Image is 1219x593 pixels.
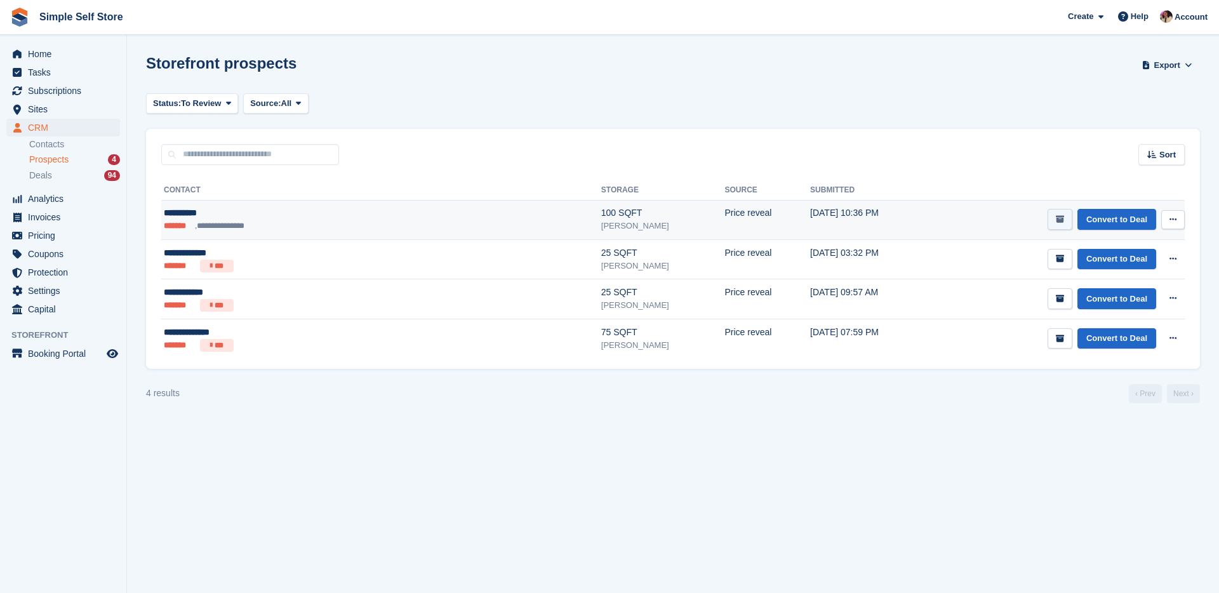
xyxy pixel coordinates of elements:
span: Account [1175,11,1208,23]
span: All [281,97,292,110]
span: Tasks [28,63,104,81]
span: Subscriptions [28,82,104,100]
div: 75 SQFT [601,326,725,339]
td: [DATE] 10:36 PM [810,200,935,239]
a: menu [6,119,120,137]
span: Prospects [29,154,69,166]
button: Export [1139,55,1195,76]
a: menu [6,100,120,118]
div: 4 results [146,387,180,400]
button: Status: To Review [146,93,238,114]
td: Price reveal [724,200,810,239]
a: Previous [1129,384,1162,403]
span: Pricing [28,227,104,244]
a: Convert to Deal [1077,209,1156,230]
a: menu [6,63,120,81]
span: Deals [29,170,52,182]
a: Prospects 4 [29,153,120,166]
a: menu [6,245,120,263]
span: Status: [153,97,181,110]
span: Help [1131,10,1149,23]
a: Deals 94 [29,169,120,182]
a: Convert to Deal [1077,249,1156,270]
span: Coupons [28,245,104,263]
td: [DATE] 07:59 PM [810,319,935,358]
a: menu [6,82,120,100]
img: Scott McCutcheon [1160,10,1173,23]
span: Settings [28,282,104,300]
span: Protection [28,263,104,281]
div: 25 SQFT [601,246,725,260]
a: menu [6,208,120,226]
h1: Storefront prospects [146,55,296,72]
div: 100 SQFT [601,206,725,220]
th: Contact [161,180,601,201]
span: Booking Portal [28,345,104,363]
span: Home [28,45,104,63]
a: menu [6,345,120,363]
a: menu [6,227,120,244]
span: Sort [1159,149,1176,161]
a: Simple Self Store [34,6,128,27]
span: Storefront [11,329,126,342]
span: Capital [28,300,104,318]
span: Export [1154,59,1180,72]
span: Source: [250,97,281,110]
span: Analytics [28,190,104,208]
a: menu [6,300,120,318]
span: CRM [28,119,104,137]
th: Storage [601,180,725,201]
a: Contacts [29,138,120,150]
div: [PERSON_NAME] [601,299,725,312]
a: menu [6,282,120,300]
th: Source [724,180,810,201]
span: Invoices [28,208,104,226]
span: To Review [181,97,221,110]
th: Submitted [810,180,935,201]
div: 4 [108,154,120,165]
div: [PERSON_NAME] [601,339,725,352]
td: Price reveal [724,279,810,319]
a: menu [6,45,120,63]
a: Convert to Deal [1077,288,1156,309]
span: Sites [28,100,104,118]
div: [PERSON_NAME] [601,220,725,232]
a: Next [1167,384,1200,403]
nav: Page [1126,384,1202,403]
a: Convert to Deal [1077,328,1156,349]
a: Preview store [105,346,120,361]
td: Price reveal [724,239,810,279]
td: [DATE] 09:57 AM [810,279,935,319]
td: Price reveal [724,319,810,358]
a: menu [6,190,120,208]
span: Create [1068,10,1093,23]
button: Source: All [243,93,309,114]
div: [PERSON_NAME] [601,260,725,272]
div: 94 [104,170,120,181]
img: stora-icon-8386f47178a22dfd0bd8f6a31ec36ba5ce8667c1dd55bd0f319d3a0aa187defe.svg [10,8,29,27]
td: [DATE] 03:32 PM [810,239,935,279]
div: 25 SQFT [601,286,725,299]
a: menu [6,263,120,281]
